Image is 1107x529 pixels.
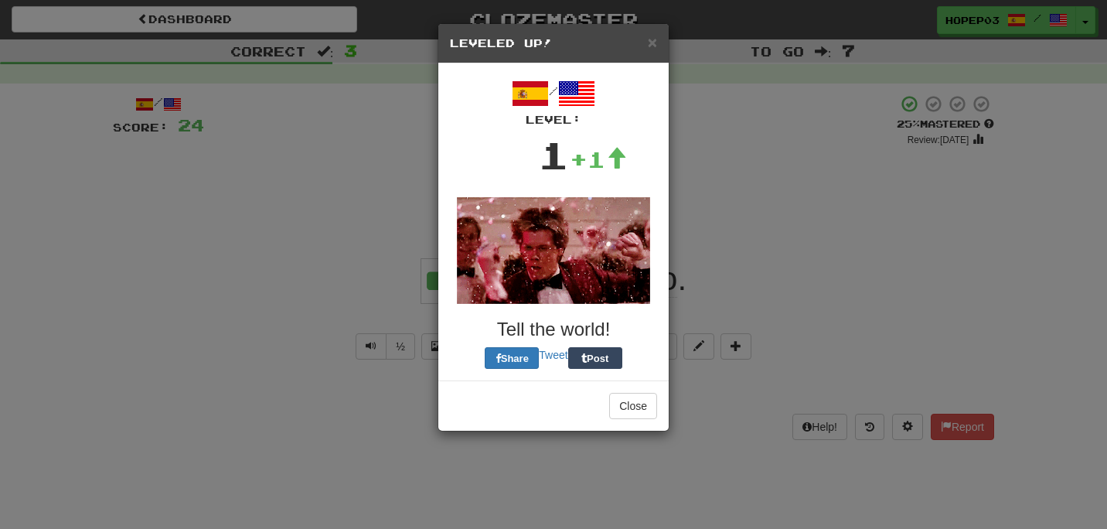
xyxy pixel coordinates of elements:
div: +1 [570,144,627,175]
h5: Leveled Up! [450,36,657,51]
div: / [450,75,657,128]
button: Share [485,347,539,369]
div: Level: [450,112,657,128]
h3: Tell the world! [450,319,657,340]
img: kevin-bacon-45c228efc3db0f333faed3a78f19b6d7c867765aaadacaa7c55ae667c030a76f.gif [457,197,650,304]
div: 1 [538,128,570,182]
a: Tweet [539,349,567,361]
button: Close [648,34,657,50]
span: × [648,33,657,51]
button: Post [568,347,622,369]
button: Close [609,393,657,419]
